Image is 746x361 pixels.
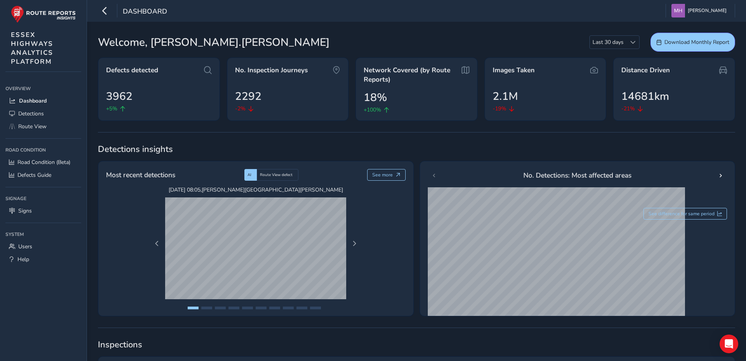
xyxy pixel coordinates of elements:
a: Dashboard [5,94,81,107]
a: Users [5,240,81,253]
span: Signs [18,207,32,215]
a: Defects Guide [5,169,81,181]
span: 14681km [621,88,669,105]
button: Page 5 [242,307,253,309]
button: Page 1 [188,307,199,309]
span: Last 30 days [590,36,626,49]
img: diamond-layout [671,4,685,17]
span: ESSEX HIGHWAYS ANALYTICS PLATFORM [11,30,53,66]
span: Dashboard [123,7,167,17]
button: Page 10 [310,307,321,309]
span: Dashboard [19,97,47,105]
span: Network Covered (by Route Reports) [364,66,458,84]
button: Page 3 [215,307,226,309]
span: Detections [18,110,44,117]
span: Defects detected [106,66,158,75]
span: Most recent detections [106,170,175,180]
span: See difference for same period [648,211,715,217]
button: Previous Page [152,238,162,249]
span: +100% [364,106,381,114]
a: Signs [5,204,81,217]
span: Distance Driven [621,66,670,75]
span: [PERSON_NAME] [688,4,727,17]
a: Road Condition (Beta) [5,156,81,169]
span: AI [248,172,251,178]
span: Inspections [98,339,735,351]
span: No. Inspection Journeys [235,66,308,75]
button: Page 7 [269,307,280,309]
div: AI [244,169,257,181]
span: Download Monthly Report [664,38,729,46]
div: Overview [5,83,81,94]
a: Route View [5,120,81,133]
button: Next Page [349,238,360,249]
span: Detections insights [98,143,735,155]
div: Open Intercom Messenger [720,335,738,353]
button: Page 4 [228,307,239,309]
span: Route View defect [260,172,293,178]
a: Help [5,253,81,266]
span: -2% [235,105,246,113]
div: Route View defect [257,169,298,181]
a: Detections [5,107,81,120]
span: Users [18,243,32,250]
span: -21% [621,105,635,113]
span: See more [372,172,393,178]
span: -19% [493,105,506,113]
span: No. Detections: Most affected areas [523,170,631,180]
span: Welcome, [PERSON_NAME].[PERSON_NAME] [98,34,329,51]
span: 2.1M [493,88,518,105]
span: Defects Guide [17,171,51,179]
button: Page 8 [283,307,294,309]
button: [PERSON_NAME] [671,4,729,17]
div: System [5,228,81,240]
button: Page 6 [256,307,267,309]
button: See more [367,169,406,181]
div: Signage [5,193,81,204]
span: +5% [106,105,117,113]
span: Images Taken [493,66,535,75]
div: Road Condition [5,144,81,156]
span: Road Condition (Beta) [17,159,70,166]
span: [DATE] 08:05 , [PERSON_NAME][GEOGRAPHIC_DATA][PERSON_NAME] [165,186,346,194]
span: 18% [364,89,387,106]
span: 3962 [106,88,132,105]
button: Page 2 [201,307,212,309]
span: Help [17,256,29,263]
img: rr logo [11,5,76,23]
button: Download Monthly Report [650,33,735,52]
button: Page 9 [296,307,307,309]
span: 2292 [235,88,261,105]
span: Route View [18,123,47,130]
button: See difference for same period [643,208,727,220]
